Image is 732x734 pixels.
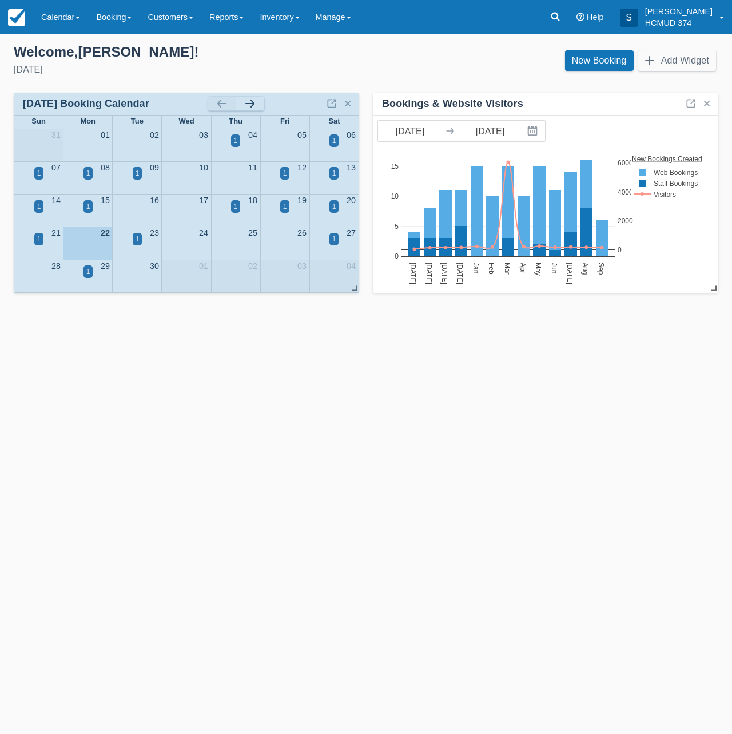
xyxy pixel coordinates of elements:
button: Add Widget [638,50,716,71]
p: [PERSON_NAME] [645,6,713,17]
text: New Bookings Created [632,154,702,162]
span: Help [587,13,604,22]
div: [DATE] [14,63,357,77]
img: checkfront-main-nav-mini-logo.png [8,9,25,26]
p: HCMUD 374 [645,17,713,29]
div: S [620,9,638,27]
i: Help [576,13,584,21]
div: Bookings & Website Visitors [382,97,523,110]
button: Interact with the calendar and add the check-in date for your trip. [522,121,545,141]
input: Start Date [378,121,442,141]
div: Welcome , [PERSON_NAME] ! [14,43,357,61]
a: New Booking [565,50,634,71]
input: End Date [458,121,522,141]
